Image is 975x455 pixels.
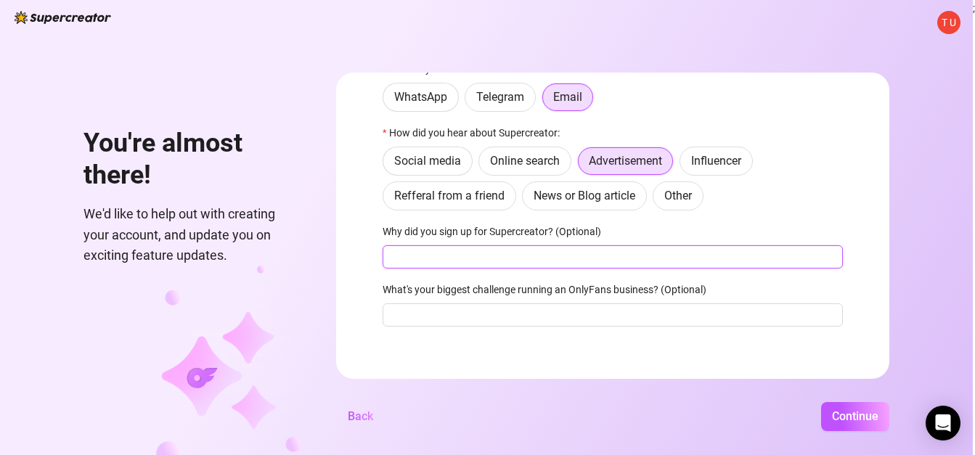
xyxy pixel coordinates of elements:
[383,245,843,269] input: Why did you sign up for Supercreator? (Optional)
[490,154,560,168] span: Online search
[476,90,524,104] span: Telegram
[336,402,385,431] button: Back
[534,189,635,202] span: News or Blog article
[394,90,447,104] span: WhatsApp
[348,409,373,423] span: Back
[383,224,611,239] label: Why did you sign up for Supercreator? (Optional)
[691,154,741,168] span: Influencer
[664,189,692,202] span: Other
[553,90,582,104] span: Email
[15,11,111,24] img: logo
[942,15,956,30] span: T U
[83,128,301,191] h1: You're almost there!
[589,154,662,168] span: Advertisement
[394,189,505,202] span: Refferal from a friend
[821,402,889,431] button: Continue
[926,406,960,440] div: Open Intercom Messenger
[83,204,301,266] span: We'd like to help out with creating your account, and update you on exciting feature updates.
[832,409,878,423] span: Continue
[383,303,843,327] input: What's your biggest challenge running an OnlyFans business? (Optional)
[394,154,461,168] span: Social media
[383,282,716,298] label: What's your biggest challenge running an OnlyFans business? (Optional)
[383,125,569,141] label: How did you hear about Supercreator:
